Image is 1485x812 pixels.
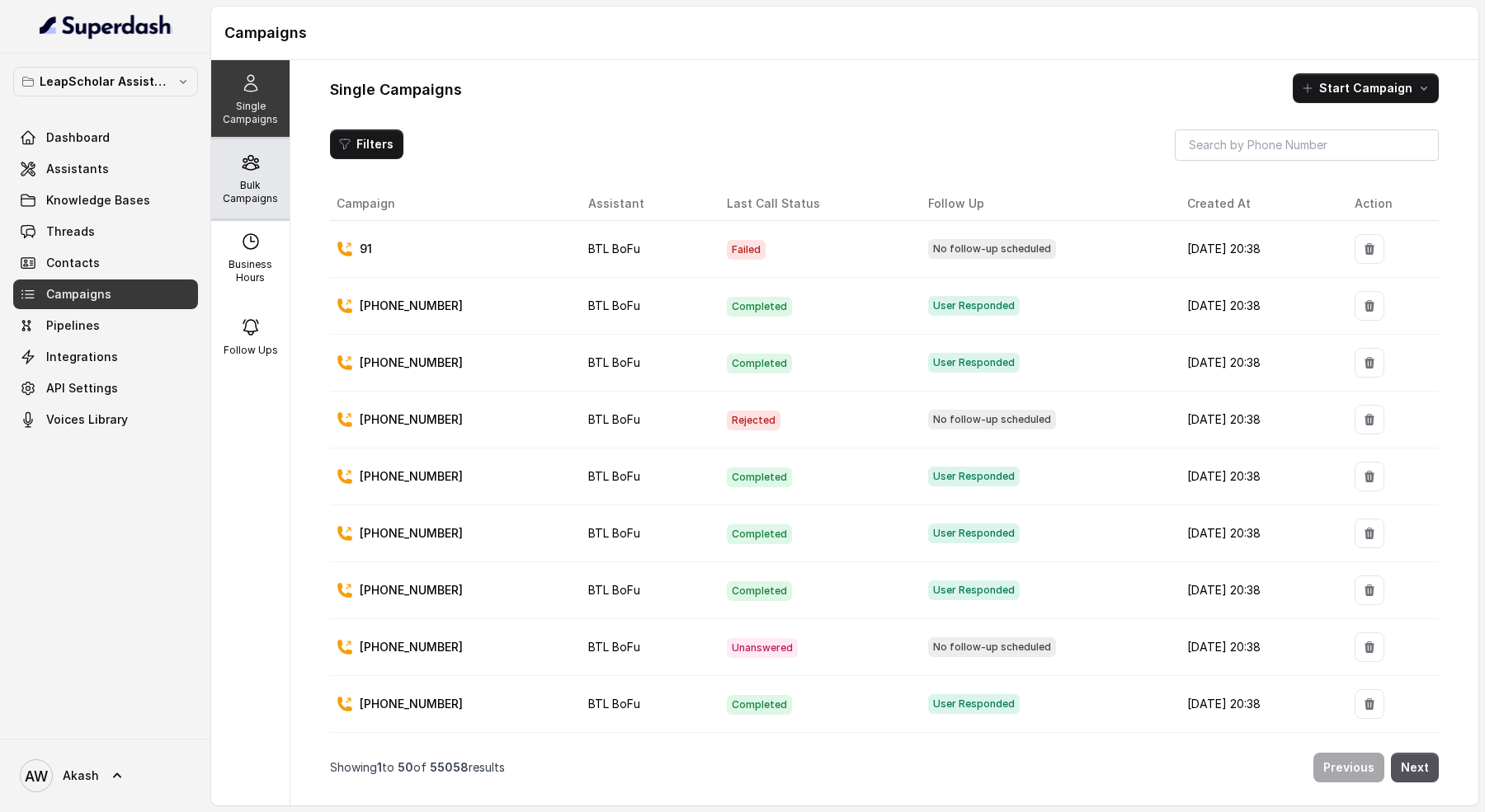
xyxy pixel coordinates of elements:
[377,760,382,774] span: 1
[928,410,1056,429] span: No follow-up scheduled
[1174,562,1341,619] td: [DATE] 20:38
[1174,278,1341,335] td: [DATE] 20:38
[1174,448,1341,505] td: [DATE] 20:38
[13,185,198,215] a: Knowledge Bases
[575,187,714,221] th: Assistant
[1174,676,1341,733] td: [DATE] 20:38
[430,760,469,774] span: 55058
[46,286,111,303] span: Campaigns
[588,355,640,369] span: BTL BoFu
[588,469,640,483] span: BTL BoFu
[1293,73,1439,103] button: Start Campaign
[1174,187,1341,221] th: Created At
[63,767,99,784] span: Akash
[360,696,463,712] p: [PHONE_NUMBER]
[1341,187,1439,221] th: Action
[1174,392,1341,448] td: [DATE] 20:38
[1174,733,1341,790] td: [DATE] 20:38
[714,187,915,221] th: Last Call Status
[218,258,283,284] p: Business Hours
[218,179,283,205] p: Bulk Campaigns
[25,767,48,785] text: AW
[360,241,372,257] p: 91
[46,223,95,240] span: Threads
[727,524,792,544] span: Completed
[928,580,1020,600] span: User Responded
[13,279,198,309] a: Campaigns
[46,317,100,334] span: Pipelines
[46,349,118,365] span: Integrations
[13,154,198,184] a: Assistants
[360,411,463,428] p: [PHONE_NUMBER]
[330,77,462,103] h1: Single Campaigns
[330,129,403,159] button: Filters
[1391,753,1439,782] button: Next
[360,639,463,655] p: [PHONE_NUMBER]
[13,123,198,153] a: Dashboard
[224,20,1465,46] h1: Campaigns
[13,248,198,278] a: Contacts
[1174,221,1341,278] td: [DATE] 20:38
[727,467,792,487] span: Completed
[928,296,1020,316] span: User Responded
[13,753,198,799] a: Akash
[218,100,283,126] p: Single Campaigns
[46,411,128,428] span: Voices Library
[360,525,463,542] p: [PHONE_NUMBER]
[46,161,109,177] span: Assistants
[588,298,640,312] span: BTL BoFu
[13,342,198,372] a: Integrations
[1174,505,1341,562] td: [DATE] 20:38
[1174,335,1341,392] td: [DATE] 20:38
[330,743,1439,792] nav: Pagination
[915,187,1174,221] th: Follow Up
[46,380,118,397] span: API Settings
[13,217,198,246] a: Threads
[360,582,463,598] p: [PHONE_NUMBER]
[13,373,198,403] a: API Settings
[13,67,198,96] button: LeapScholar Assistant
[13,405,198,434] a: Voices Library
[588,412,640,426] span: BTL BoFu
[727,581,792,601] span: Completed
[40,72,172,92] p: LeapScholar Assistant
[727,354,792,373] span: Completed
[330,187,575,221] th: Campaign
[928,694,1020,714] span: User Responded
[928,637,1056,657] span: No follow-up scheduled
[1313,753,1384,782] button: Previous
[46,255,100,271] span: Contacts
[398,760,413,774] span: 50
[330,759,505,776] p: Showing to of results
[727,695,792,715] span: Completed
[1174,619,1341,676] td: [DATE] 20:38
[588,583,640,597] span: BTL BoFu
[360,354,463,371] p: [PHONE_NUMBER]
[588,640,640,654] span: BTL BoFu
[928,239,1056,259] span: No follow-up scheduled
[224,344,278,357] p: Follow Ups
[40,13,172,40] img: light.svg
[928,353,1020,373] span: User Responded
[588,697,640,711] span: BTL BoFu
[928,523,1020,543] span: User Responded
[727,240,766,260] span: Failed
[360,468,463,485] p: [PHONE_NUMBER]
[588,526,640,540] span: BTL BoFu
[727,411,780,430] span: Rejected
[588,242,640,256] span: BTL BoFu
[727,638,798,658] span: Unanswered
[46,129,110,146] span: Dashboard
[727,297,792,317] span: Completed
[46,192,150,209] span: Knowledge Bases
[13,311,198,340] a: Pipelines
[1175,129,1439,161] input: Search by Phone Number
[360,298,463,314] p: [PHONE_NUMBER]
[928,467,1020,486] span: User Responded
